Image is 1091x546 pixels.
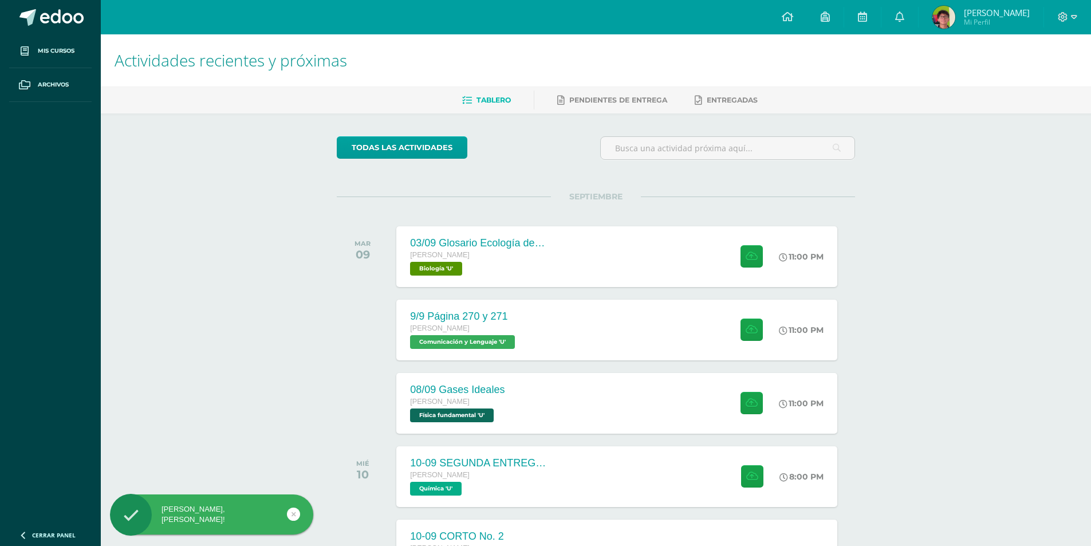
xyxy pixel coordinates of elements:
[410,408,494,422] span: Física fundamental 'U'
[410,471,470,479] span: [PERSON_NAME]
[964,17,1030,27] span: Mi Perfil
[410,324,470,332] span: [PERSON_NAME]
[110,504,313,525] div: [PERSON_NAME], [PERSON_NAME]!
[779,472,824,482] div: 8:00 PM
[551,191,641,202] span: SEPTIEMBRE
[410,237,548,249] div: 03/09 Glosario Ecología de las comunidades
[557,91,667,109] a: Pendientes de entrega
[410,531,503,543] div: 10-09 CORTO No. 2
[410,262,462,276] span: Biología 'U'
[355,248,371,261] div: 09
[695,91,758,109] a: Entregadas
[410,311,518,323] div: 9/9 Página 270 y 271
[9,68,92,102] a: Archivos
[601,137,854,159] input: Busca una actividad próxima aquí...
[410,384,505,396] div: 08/09 Gases Ideales
[410,251,470,259] span: [PERSON_NAME]
[38,80,69,89] span: Archivos
[932,6,955,29] img: 92ea0d8c7df05cfc06e3fb8b759d2e58.png
[337,136,467,159] a: todas las Actividades
[779,398,824,408] div: 11:00 PM
[410,335,515,349] span: Comunicación y Lenguaje 'U'
[355,239,371,248] div: MAR
[462,91,511,109] a: Tablero
[964,7,1030,18] span: [PERSON_NAME]
[779,325,824,335] div: 11:00 PM
[356,468,369,481] div: 10
[410,457,548,469] div: 10-09 SEGUNDA ENTREGA DE GUÍA
[9,34,92,68] a: Mis cursos
[115,49,347,71] span: Actividades recientes y próximas
[410,482,462,496] span: Química 'U'
[38,46,74,56] span: Mis cursos
[707,96,758,104] span: Entregadas
[410,398,470,406] span: [PERSON_NAME]
[356,459,369,468] div: MIÉ
[569,96,667,104] span: Pendientes de entrega
[476,96,511,104] span: Tablero
[32,531,76,539] span: Cerrar panel
[779,252,824,262] div: 11:00 PM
